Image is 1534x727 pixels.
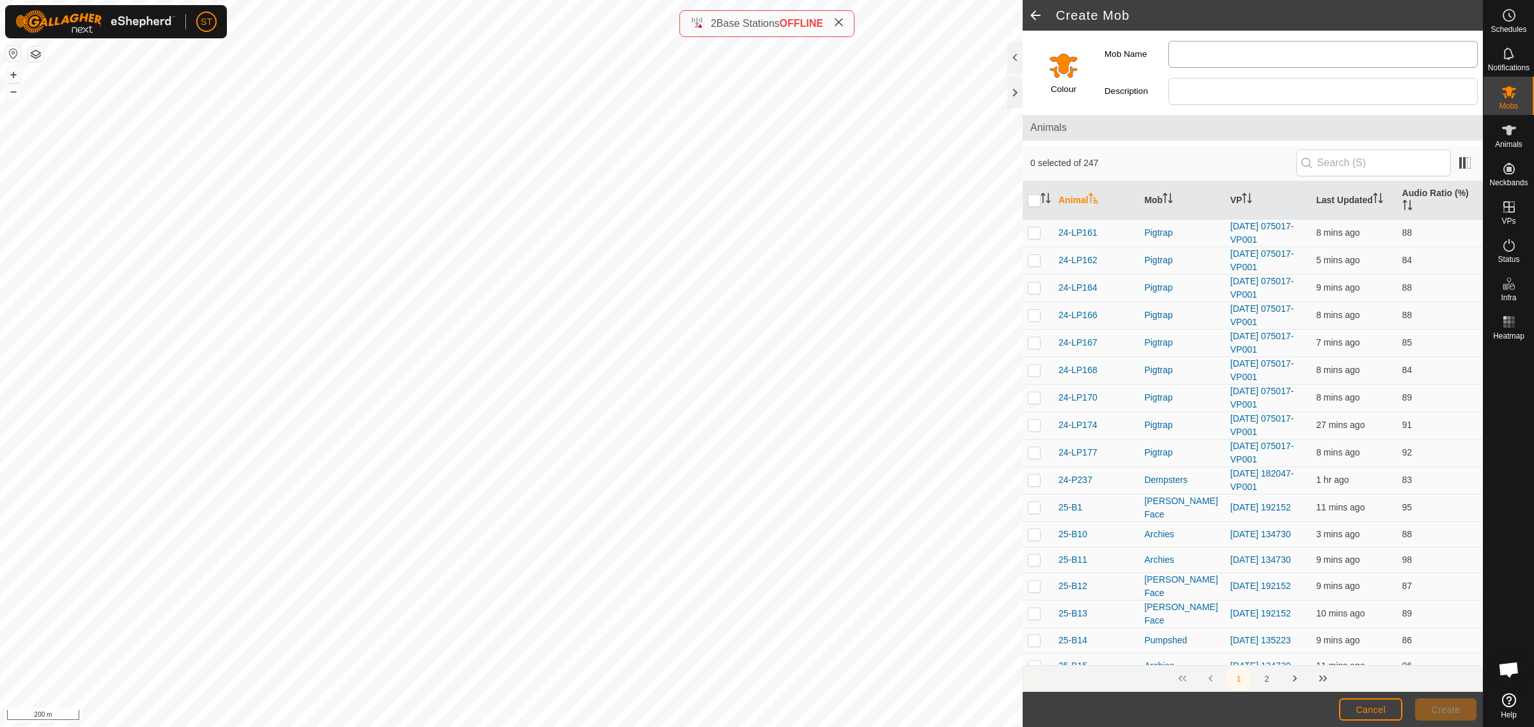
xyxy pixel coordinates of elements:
a: [DATE] 075017-VP001 [1230,386,1294,409]
span: 2 Oct 2025, 7:36 am [1316,310,1360,320]
p-sorticon: Activate to sort [1089,195,1099,205]
a: [DATE] 075017-VP001 [1230,413,1294,437]
a: [DATE] 075017-VP001 [1230,441,1294,464]
th: Animal [1053,181,1139,220]
span: 2 Oct 2025, 7:17 am [1316,420,1365,430]
span: 88 [1402,227,1413,238]
span: 24-LP177 [1058,446,1097,459]
a: [DATE] 075017-VP001 [1230,331,1294,355]
span: 24-P237 [1058,473,1092,487]
div: [PERSON_NAME] Face [1144,601,1220,627]
span: 25-B11 [1058,553,1087,567]
div: Archies [1144,553,1220,567]
a: [DATE] 075017-VP001 [1230,303,1294,327]
span: 91 [1402,420,1413,430]
span: Help [1501,711,1517,719]
a: [DATE] 192152 [1230,608,1291,618]
span: 2 Oct 2025, 7:34 am [1316,608,1365,618]
span: 2 Oct 2025, 7:35 am [1316,581,1360,591]
a: [DATE] 182047-VP001 [1230,468,1294,492]
span: 24-LP161 [1058,226,1097,240]
span: Cancel [1356,705,1386,715]
a: [DATE] 134730 [1230,529,1291,539]
span: Mobs [1499,102,1518,110]
img: Gallagher Logo [15,10,175,33]
span: 92 [1402,447,1413,457]
a: [DATE] 135223 [1230,635,1291,645]
span: 2 Oct 2025, 6:12 am [1316,475,1349,485]
span: 2 Oct 2025, 7:37 am [1316,337,1360,348]
button: 1 [1226,666,1251,691]
span: 25-B14 [1058,634,1087,647]
a: [DATE] 192152 [1230,502,1291,512]
a: [DATE] 192152 [1230,581,1291,591]
p-sorticon: Activate to sort [1242,195,1252,205]
span: 2 Oct 2025, 7:36 am [1316,392,1360,402]
div: Pumpshed [1144,634,1220,647]
span: 88 [1402,529,1413,539]
span: 25-B13 [1058,607,1087,620]
span: 24-LP162 [1058,254,1097,267]
span: 24-LP170 [1058,391,1097,404]
span: 95 [1402,502,1413,512]
span: Create [1432,705,1460,715]
button: Map Layers [28,47,43,62]
div: Pigtrap [1144,363,1220,377]
a: [DATE] 075017-VP001 [1230,276,1294,300]
div: Pigtrap [1144,254,1220,267]
div: Pigtrap [1144,281,1220,295]
button: Reset Map [6,46,21,61]
span: 2 Oct 2025, 7:36 am [1316,365,1360,375]
span: Status [1498,256,1519,263]
span: VPs [1501,217,1515,225]
th: VP [1225,181,1311,220]
span: 2 Oct 2025, 7:35 am [1316,555,1360,565]
button: Next Page [1282,666,1308,691]
p-sorticon: Activate to sort [1373,195,1383,205]
span: 2 Oct 2025, 7:33 am [1316,502,1365,512]
th: Last Updated [1311,181,1397,220]
div: Pigtrap [1144,336,1220,349]
button: Last Page [1310,666,1336,691]
button: Create [1415,698,1476,721]
span: 84 [1402,255,1413,265]
span: 24-LP166 [1058,309,1097,322]
div: Archies [1144,659,1220,673]
span: 2 Oct 2025, 7:41 am [1316,529,1360,539]
span: 86 [1402,635,1413,645]
th: Audio Ratio (%) [1397,181,1483,220]
span: 2 Oct 2025, 7:36 am [1316,227,1360,238]
span: Base Stations [717,18,780,29]
span: 98 [1402,555,1413,565]
button: Cancel [1339,698,1402,721]
span: Animals [1495,141,1522,148]
a: Privacy Policy [461,710,509,722]
span: Animals [1030,120,1475,135]
label: Description [1104,78,1168,105]
span: Heatmap [1493,332,1524,340]
span: 2 Oct 2025, 7:36 am [1316,447,1360,457]
div: [PERSON_NAME] Face [1144,494,1220,521]
span: 84 [1402,365,1413,375]
span: 2 [711,18,717,29]
span: 24-LP174 [1058,418,1097,432]
div: Pigtrap [1144,226,1220,240]
span: 89 [1402,392,1413,402]
span: 2 Oct 2025, 7:35 am [1316,635,1360,645]
span: 2 Oct 2025, 7:39 am [1316,255,1360,265]
span: 2 Oct 2025, 7:33 am [1316,661,1365,671]
span: 88 [1402,282,1413,293]
span: 88 [1402,310,1413,320]
div: Archies [1144,528,1220,541]
span: Neckbands [1489,179,1528,187]
th: Mob [1139,181,1225,220]
span: 85 [1402,337,1413,348]
a: [DATE] 075017-VP001 [1230,358,1294,382]
label: Mob Name [1104,41,1168,68]
div: Pigtrap [1144,418,1220,432]
span: 25-B15 [1058,659,1087,673]
span: 25-B12 [1058,579,1087,593]
a: [DATE] 134730 [1230,661,1291,671]
a: [DATE] 075017-VP001 [1230,249,1294,272]
p-sorticon: Activate to sort [1163,195,1173,205]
